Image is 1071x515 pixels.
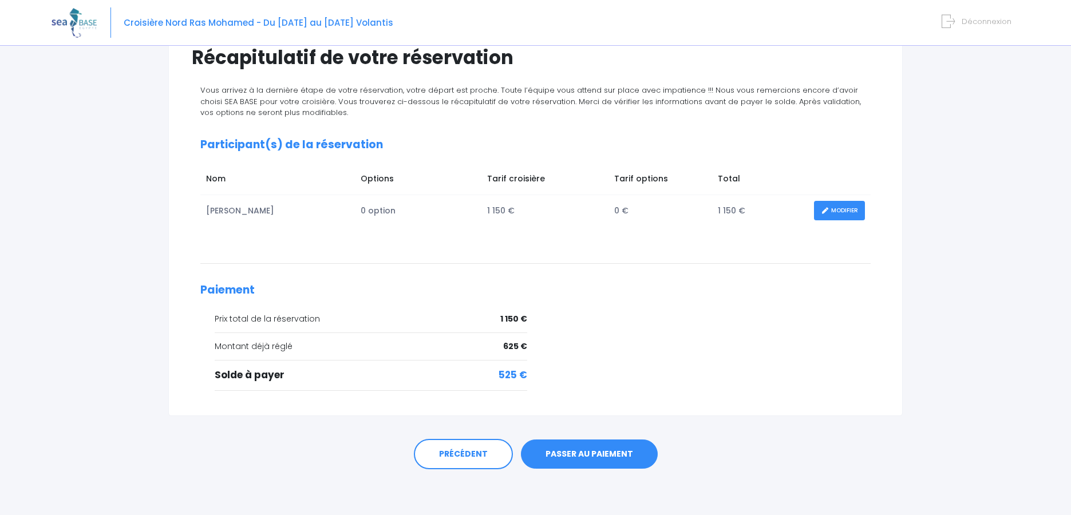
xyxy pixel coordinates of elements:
[962,16,1011,27] span: Déconnexion
[355,167,481,195] td: Options
[481,195,608,227] td: 1 150 €
[414,439,513,470] a: PRÉCÉDENT
[200,195,355,227] td: [PERSON_NAME]
[200,284,871,297] h2: Paiement
[215,368,527,383] div: Solde à payer
[192,46,879,69] h1: Récapitulatif de votre réservation
[608,195,712,227] td: 0 €
[608,167,712,195] td: Tarif options
[200,138,871,152] h2: Participant(s) de la réservation
[361,205,396,216] span: 0 option
[481,167,608,195] td: Tarif croisière
[521,439,658,469] a: PASSER AU PAIEMENT
[215,313,527,325] div: Prix total de la réservation
[814,201,865,221] a: MODIFIER
[124,17,393,29] span: Croisière Nord Ras Mohamed - Du [DATE] au [DATE] Volantis
[503,340,527,352] span: 625 €
[200,85,861,118] span: Vous arrivez à la dernière étape de votre réservation, votre départ est proche. Toute l’équipe vo...
[712,167,808,195] td: Total
[200,167,355,195] td: Nom
[712,195,808,227] td: 1 150 €
[215,340,527,352] div: Montant déjà réglé
[499,368,527,383] span: 525 €
[500,313,527,325] span: 1 150 €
